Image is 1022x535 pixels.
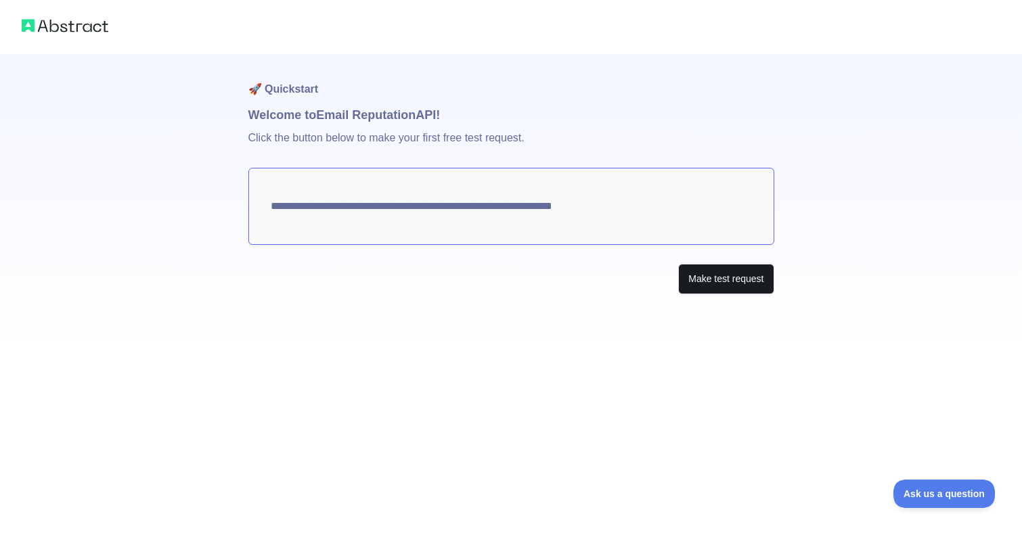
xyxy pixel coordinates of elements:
h1: Welcome to Email Reputation API! [248,106,774,124]
button: Make test request [678,264,774,294]
iframe: Toggle Customer Support [893,480,995,508]
h1: 🚀 Quickstart [248,54,774,106]
p: Click the button below to make your first free test request. [248,124,774,168]
img: Abstract logo [22,16,108,35]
